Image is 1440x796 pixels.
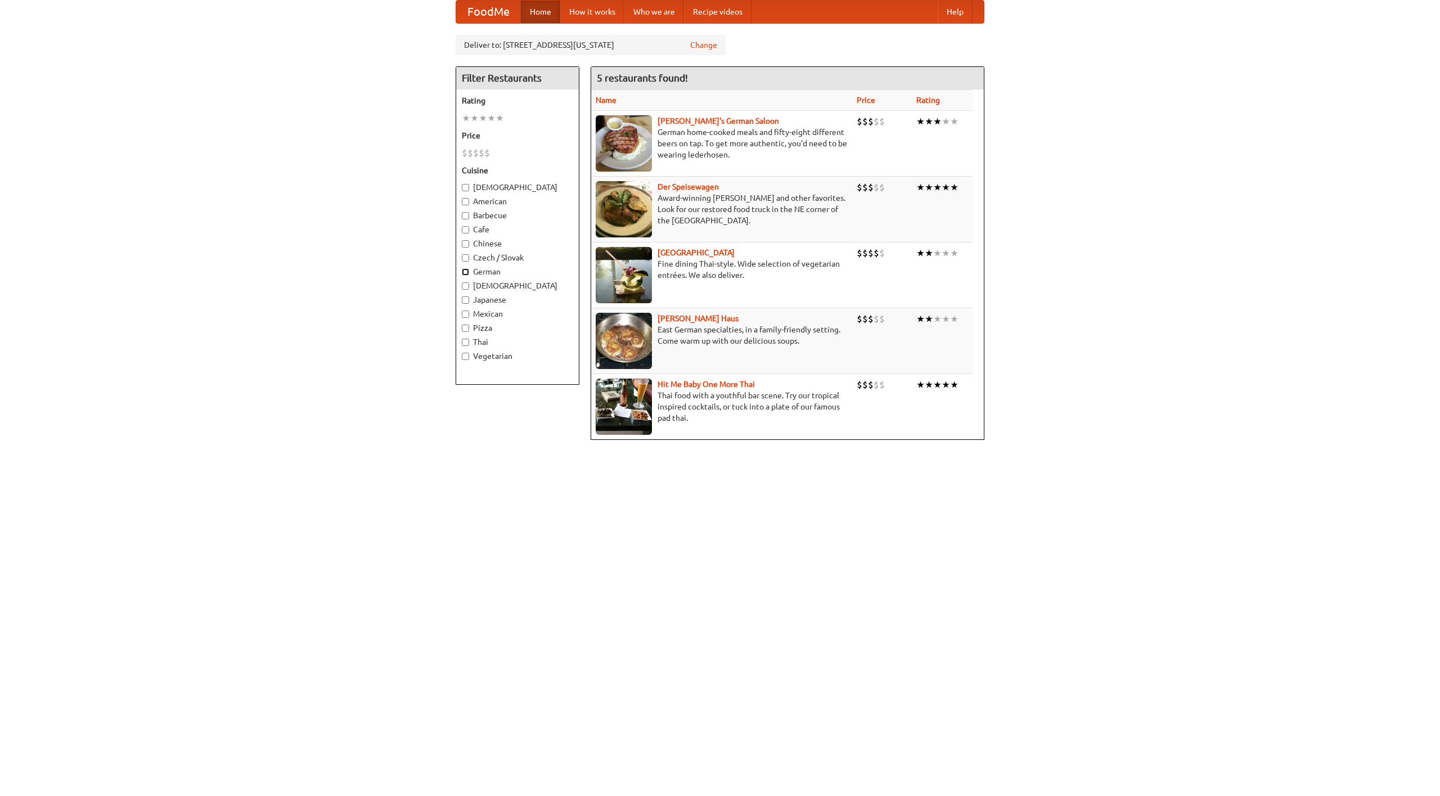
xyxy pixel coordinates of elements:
li: $ [862,313,868,325]
a: How it works [560,1,624,23]
li: ★ [942,379,950,391]
a: Name [596,96,616,105]
li: $ [879,247,885,259]
li: $ [868,181,874,194]
li: $ [879,379,885,391]
a: Home [521,1,560,23]
li: $ [874,379,879,391]
label: American [462,196,573,207]
img: babythai.jpg [596,379,652,435]
label: Pizza [462,322,573,334]
h5: Rating [462,95,573,106]
input: American [462,198,469,205]
li: ★ [487,112,496,124]
li: ★ [916,379,925,391]
li: ★ [950,313,958,325]
input: [DEMOGRAPHIC_DATA] [462,184,469,191]
input: Vegetarian [462,353,469,360]
a: [GEOGRAPHIC_DATA] [658,248,735,257]
li: ★ [916,247,925,259]
li: ★ [942,247,950,259]
label: Mexican [462,308,573,320]
p: Thai food with a youthful bar scene. Try our tropical inspired cocktails, or tuck into a plate of... [596,390,848,424]
li: ★ [933,247,942,259]
li: $ [857,247,862,259]
li: $ [879,181,885,194]
a: Who we are [624,1,684,23]
a: Change [690,39,717,51]
li: $ [879,115,885,128]
li: $ [879,313,885,325]
li: ★ [933,379,942,391]
li: $ [862,115,868,128]
a: Price [857,96,875,105]
a: FoodMe [456,1,521,23]
input: Pizza [462,325,469,332]
li: $ [862,181,868,194]
label: Thai [462,336,573,348]
label: Barbecue [462,210,573,221]
li: ★ [925,247,933,259]
li: ★ [933,115,942,128]
li: ★ [933,313,942,325]
label: [DEMOGRAPHIC_DATA] [462,182,573,193]
li: $ [874,181,879,194]
input: Barbecue [462,212,469,219]
input: Czech / Slovak [462,254,469,262]
li: ★ [942,115,950,128]
li: $ [479,147,484,159]
li: $ [862,247,868,259]
p: East German specialties, in a family-friendly setting. Come warm up with our delicious soups. [596,324,848,347]
li: $ [868,247,874,259]
li: ★ [925,313,933,325]
img: kohlhaus.jpg [596,313,652,369]
li: ★ [916,313,925,325]
h4: Filter Restaurants [456,67,579,89]
a: [PERSON_NAME] Haus [658,314,739,323]
a: [PERSON_NAME]'s German Saloon [658,116,779,125]
label: Czech / Slovak [462,252,573,263]
h5: Cuisine [462,165,573,176]
a: Recipe videos [684,1,751,23]
li: ★ [950,181,958,194]
p: German home-cooked meals and fifty-eight different beers on tap. To get more authentic, you'd nee... [596,127,848,160]
div: Deliver to: [STREET_ADDRESS][US_STATE] [456,35,726,55]
p: Award-winning [PERSON_NAME] and other favorites. Look for our restored food truck in the NE corne... [596,192,848,226]
input: Chinese [462,240,469,248]
label: Cafe [462,224,573,235]
li: $ [857,379,862,391]
li: $ [467,147,473,159]
li: ★ [950,115,958,128]
li: ★ [470,112,479,124]
li: ★ [916,115,925,128]
input: [DEMOGRAPHIC_DATA] [462,282,469,290]
li: ★ [496,112,504,124]
input: German [462,268,469,276]
a: Help [938,1,973,23]
input: Cafe [462,226,469,233]
a: Rating [916,96,940,105]
li: ★ [462,112,470,124]
label: Japanese [462,294,573,305]
li: ★ [942,181,950,194]
li: ★ [925,115,933,128]
img: satay.jpg [596,247,652,303]
li: $ [857,115,862,128]
li: $ [473,147,479,159]
li: ★ [925,379,933,391]
li: ★ [925,181,933,194]
li: ★ [916,181,925,194]
ng-pluralize: 5 restaurants found! [597,73,688,83]
input: Japanese [462,296,469,304]
li: ★ [950,379,958,391]
li: $ [874,247,879,259]
li: $ [868,379,874,391]
h5: Price [462,130,573,141]
p: Fine dining Thai-style. Wide selection of vegetarian entrées. We also deliver. [596,258,848,281]
a: Der Speisewagen [658,182,719,191]
li: $ [862,379,868,391]
li: $ [868,115,874,128]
